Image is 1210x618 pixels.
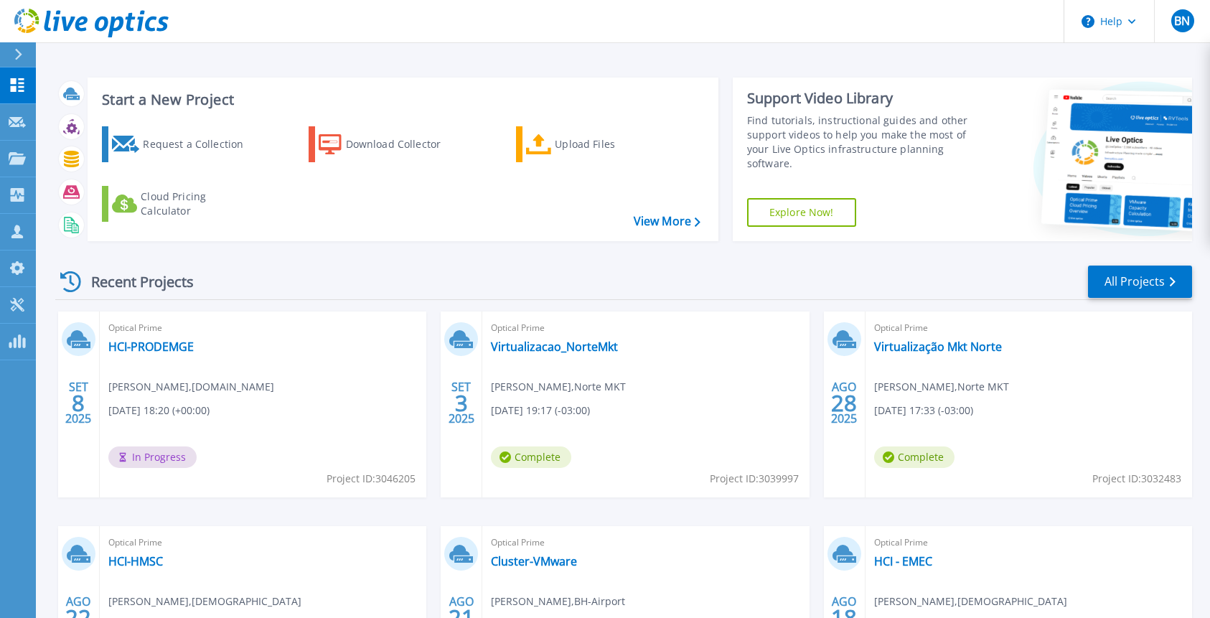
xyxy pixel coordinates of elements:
span: 8 [72,397,85,409]
a: Upload Files [516,126,676,162]
span: [PERSON_NAME] , Norte MKT [874,379,1009,395]
span: [DATE] 18:20 (+00:00) [108,403,210,418]
div: AGO 2025 [830,377,858,429]
span: Complete [491,446,571,468]
a: Cluster-VMware [491,554,577,568]
span: Optical Prime [108,320,418,336]
span: [PERSON_NAME] , BH-Airport [491,594,625,609]
span: Optical Prime [491,535,800,551]
a: HCI-HMSC [108,554,163,568]
span: 3 [455,397,468,409]
span: [DATE] 17:33 (-03:00) [874,403,973,418]
a: All Projects [1088,266,1192,298]
div: Support Video Library [747,89,980,108]
span: Complete [874,446,955,468]
a: View More [634,215,700,228]
a: Request a Collection [102,126,262,162]
div: Find tutorials, instructional guides and other support videos to help you make the most of your L... [747,113,980,171]
a: Virtualização Mkt Norte [874,340,1002,354]
div: Request a Collection [143,130,258,159]
div: Upload Files [555,130,670,159]
span: Optical Prime [874,535,1183,551]
div: Recent Projects [55,264,213,299]
span: [PERSON_NAME] , Norte MKT [491,379,626,395]
span: In Progress [108,446,197,468]
a: Download Collector [309,126,469,162]
h3: Start a New Project [102,92,700,108]
span: [PERSON_NAME] , [DEMOGRAPHIC_DATA] [874,594,1067,609]
div: Download Collector [346,130,461,159]
a: Explore Now! [747,198,856,227]
span: BN [1174,15,1190,27]
span: Project ID: 3032483 [1092,471,1181,487]
span: [DATE] 19:17 (-03:00) [491,403,590,418]
span: [PERSON_NAME] , [DOMAIN_NAME] [108,379,274,395]
a: Virtualizacao_NorteMkt [491,340,618,354]
a: HCI-PRODEMGE [108,340,194,354]
span: Optical Prime [108,535,418,551]
div: SET 2025 [65,377,92,429]
a: HCI - EMEC [874,554,932,568]
div: Cloud Pricing Calculator [141,189,255,218]
span: Optical Prime [874,320,1183,336]
div: SET 2025 [448,377,475,429]
span: 28 [831,397,857,409]
span: [PERSON_NAME] , [DEMOGRAPHIC_DATA] [108,594,301,609]
span: Project ID: 3046205 [327,471,416,487]
a: Cloud Pricing Calculator [102,186,262,222]
span: Project ID: 3039997 [710,471,799,487]
span: Optical Prime [491,320,800,336]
